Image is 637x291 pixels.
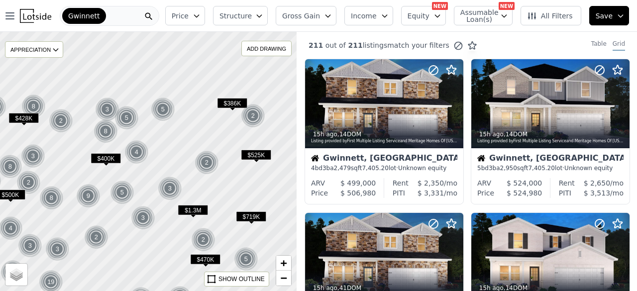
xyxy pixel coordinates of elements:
img: g1.png [45,237,70,261]
span: $ 2,650 [584,179,610,187]
img: g1.png [158,177,182,200]
img: g1.png [151,97,175,121]
img: g1.png [21,144,45,168]
div: ARV [477,178,491,188]
time: 2025-08-26 10:18 [313,131,337,138]
span: $ 506,980 [340,189,376,197]
img: g1.png [241,104,265,128]
div: PITI [559,188,571,198]
span: $ 524,980 [507,189,542,197]
div: out of listings [297,40,477,51]
div: $400K [91,153,121,168]
a: Layers [5,264,27,286]
span: $ 2,350 [418,179,444,187]
div: Listing provided by First Multiple Listing Service and Meritage Homes Of [US_STATE] Realty, LLC [311,138,458,144]
span: 211 [346,41,363,49]
div: /mo [575,178,624,188]
span: $470K [190,254,220,265]
a: Zoom in [276,256,291,271]
div: /mo [571,188,624,198]
div: /mo [405,188,457,198]
div: 2 [49,109,73,133]
div: Rent [559,178,575,188]
div: 3 [158,177,182,200]
div: $428K [8,113,39,127]
div: Gwinnett, [GEOGRAPHIC_DATA] [477,154,624,164]
img: g1.png [18,234,42,258]
div: Grid [613,40,625,51]
div: 2 [195,151,218,175]
div: 3 [45,237,69,261]
span: 2,950 [500,165,517,172]
div: $386K [217,98,247,112]
div: PITI [393,188,405,198]
img: g1.png [94,119,118,143]
span: Gross Gain [282,11,320,21]
span: 7,405.20 [362,165,388,172]
span: 7,405.20 [528,165,554,172]
div: SHOW OUTLINE [218,275,265,284]
span: $ 499,000 [340,179,376,187]
span: $ 3,331 [418,189,444,197]
img: g1.png [16,171,41,194]
button: Equity [401,6,446,25]
div: 3 [131,206,155,230]
img: g1.png [76,184,101,208]
img: g1.png [39,186,64,210]
div: $525K [241,150,271,164]
span: $428K [8,113,39,123]
div: 4 [124,140,148,164]
span: $525K [241,150,271,160]
span: Gwinnett [68,11,100,21]
div: $719K [236,211,266,226]
img: g1.png [131,206,155,230]
div: Gwinnett, [GEOGRAPHIC_DATA] [311,154,457,164]
span: $ 3,513 [584,189,610,197]
div: Price [311,188,328,198]
div: 5 [110,181,134,204]
div: Table [591,40,607,51]
div: 3 [21,144,45,168]
span: $1.3M [178,205,208,215]
span: 211 [309,41,323,49]
span: All Filters [527,11,573,21]
div: Listing provided by First Multiple Listing Service and Meritage Homes Of [US_STATE] Realty, LLC [477,138,625,144]
img: g1.png [95,97,119,121]
span: 2,479 [334,165,351,172]
img: g1.png [0,260,25,284]
div: $1.3M [178,205,208,219]
img: House [311,154,319,162]
div: 3 [0,260,24,284]
a: Zoom out [276,271,291,286]
span: $400K [91,153,121,164]
div: 8 [21,95,45,118]
button: All Filters [521,6,581,25]
a: 15h ago,14DOMListing provided byFirst Multiple Listing Serviceand Meritage Homes Of [US_STATE] Re... [305,59,463,204]
img: g1.png [110,181,134,204]
div: /mo [409,178,457,188]
a: 15h ago,14DOMListing provided byFirst Multiple Listing Serviceand Meritage Homes Of [US_STATE] Re... [471,59,629,204]
span: + [281,257,287,269]
div: 9 [76,184,100,208]
span: match your filters [387,40,449,50]
img: House [477,154,485,162]
div: ADD DRAWING [242,41,291,56]
img: g1.png [114,106,139,130]
div: 5 [114,106,138,130]
div: NEW [499,2,515,10]
span: Save [596,11,613,21]
div: 8 [94,119,117,143]
div: ARV [311,178,325,188]
img: g1.png [84,225,108,249]
div: NEW [432,2,448,10]
button: Save [589,6,629,25]
span: $719K [236,211,266,222]
div: 2 [84,225,108,249]
span: $ 524,000 [507,179,542,187]
span: Structure [219,11,251,21]
img: g1.png [21,95,46,118]
div: 5 [234,247,258,271]
button: Structure [213,6,268,25]
img: g1.png [195,151,219,175]
span: Price [172,11,189,21]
